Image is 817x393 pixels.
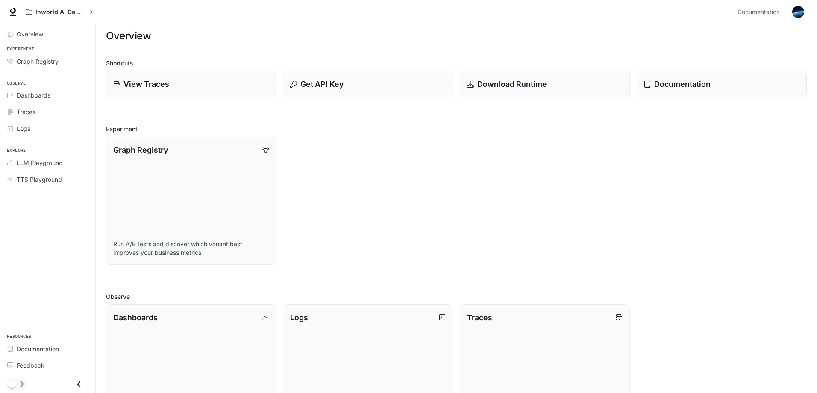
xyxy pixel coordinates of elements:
[17,175,62,184] span: TTS Playground
[106,59,807,68] h2: Shortcuts
[3,88,92,103] a: Dashboards
[113,312,158,323] p: Dashboards
[734,3,786,21] a: Documentation
[3,172,92,187] a: TTS Playground
[3,27,92,41] a: Overview
[17,91,50,100] span: Dashboards
[790,3,807,21] button: User avatar
[8,379,16,388] span: Dark mode toggle
[637,71,807,97] a: Documentation
[3,155,92,170] a: LLM Playground
[22,3,97,21] button: All workspaces
[35,9,83,16] p: Inworld AI Demos
[17,107,35,116] span: Traces
[290,312,308,323] p: Logs
[17,30,43,38] span: Overview
[69,375,88,393] button: Close drawer
[467,312,492,323] p: Traces
[654,78,711,90] p: Documentation
[283,71,453,97] button: Get API Key
[17,361,44,370] span: Feedback
[17,344,59,353] span: Documentation
[106,27,151,44] h1: Overview
[3,358,92,373] a: Feedback
[738,7,780,18] span: Documentation
[123,78,169,90] p: View Traces
[3,104,92,119] a: Traces
[106,71,276,97] a: View Traces
[300,78,344,90] p: Get API Key
[3,121,92,136] a: Logs
[17,57,59,66] span: Graph Registry
[17,158,63,167] span: LLM Playground
[460,71,630,97] a: Download Runtime
[106,292,807,301] h2: Observe
[3,54,92,69] a: Graph Registry
[113,240,269,257] p: Run A/B tests and discover which variant best improves your business metrics
[3,341,92,356] a: Documentation
[792,6,804,18] img: User avatar
[113,144,168,156] p: Graph Registry
[106,124,807,133] h2: Experiment
[477,78,547,90] p: Download Runtime
[106,137,276,265] a: Graph RegistryRun A/B tests and discover which variant best improves your business metrics
[17,124,30,133] span: Logs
